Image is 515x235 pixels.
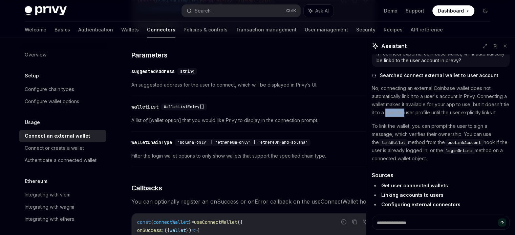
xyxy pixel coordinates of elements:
[131,103,158,110] div: walletList
[184,22,228,38] a: Policies & controls
[315,7,329,14] span: Ask AI
[19,154,106,166] a: Authenticate a connected wallet
[304,5,334,17] button: Ask AI
[25,85,74,93] div: Configure chain types
[384,7,398,14] a: Demo
[151,219,153,225] span: {
[236,22,297,38] a: Transaction management
[170,227,186,233] span: wallet
[19,201,106,213] a: Integrating with wagmi
[195,7,214,15] div: Search...
[197,227,199,233] span: {
[339,217,348,226] button: Report incorrect code
[180,69,194,74] span: string
[372,171,510,179] h3: Sources
[237,219,243,225] span: ({
[25,215,74,223] div: Integrating with ethers
[131,183,162,193] span: Callbacks
[372,72,510,79] button: Searched connect external wallet to user account
[438,7,464,14] span: Dashboard
[25,203,74,211] div: Integrating with wagmi
[380,72,498,79] span: Searched connect external wallet to user account
[25,6,67,16] img: dark logo
[191,227,197,233] span: =>
[411,22,443,38] a: API reference
[381,192,444,198] a: Linking accounts to users
[194,219,237,225] span: useConnectWallet
[164,227,170,233] span: ({
[189,219,191,225] span: }
[448,140,481,145] span: useLinkAccount
[25,191,70,199] div: Integrating with viem
[361,217,370,226] button: Ask AI
[498,218,506,227] button: Send message
[19,189,106,201] a: Integrating with viem
[381,183,448,189] a: Get user connected wallets
[377,50,505,64] div: if i connect expernal coin base walllet, will it automatically be linkd to the user account in pr...
[446,148,472,154] span: loginOrLink
[25,144,84,152] div: Connect or create a wallet
[25,118,40,126] h5: Usage
[25,51,46,59] div: Overview
[25,156,96,164] div: Authenticate a connected wallet
[25,22,46,38] a: Welcome
[381,42,407,50] span: Assistant
[131,116,375,124] span: A list of [wallet option] that you would like Privy to display in the connection prompt.
[19,95,106,108] a: Configure wallet options
[25,132,90,140] div: Connect an external wallet
[19,142,106,154] a: Connect or create a wallet
[153,219,189,225] span: connectWallet
[147,22,175,38] a: Connectors
[384,22,403,38] a: Recipes
[131,68,175,75] div: suggestedAddress
[121,22,139,38] a: Wallets
[381,202,460,208] a: Configuring external connectors
[131,139,172,146] div: walletChainType
[182,5,300,17] button: Search...CtrlK
[350,217,359,226] button: Copy the contents from the code block
[19,83,106,95] a: Configure chain types
[137,227,162,233] span: onSuccess
[131,81,375,89] span: An suggested address for the user to connect, which will be displayed in Privy’s UI.
[186,227,191,233] span: })
[191,219,194,225] span: =
[177,140,308,145] span: 'solana-only' | 'ethereum-only' | 'ethereum-and-solana'
[372,122,510,163] p: To link the wallet, you can prompt the user to sign a message, which verifies their ownership. Yo...
[25,72,39,80] h5: Setup
[305,22,348,38] a: User management
[382,140,405,145] span: linkWallet
[19,130,106,142] a: Connect an external wallet
[25,177,47,185] h5: Ethereum
[480,5,491,16] button: Toggle dark mode
[406,7,424,14] a: Support
[131,152,375,160] span: Filter the login wallet options to only show wallets that support the specified chain type.
[131,50,168,60] span: Parameters
[55,22,70,38] a: Basics
[162,227,164,233] span: :
[164,104,204,110] span: WalletListEntry[]
[137,219,151,225] span: const
[25,97,79,105] div: Configure wallet options
[372,84,510,117] p: No, connecting an external Coinbase wallet does not automatically link it to a user's account in ...
[286,8,296,14] span: Ctrl K
[78,22,113,38] a: Authentication
[19,49,106,61] a: Overview
[19,213,106,225] a: Integrating with ethers
[432,5,474,16] a: Dashboard
[356,22,375,38] a: Security
[131,197,375,206] span: You can optionally register an onSuccess or onError callback on the useConnectWallet hook.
